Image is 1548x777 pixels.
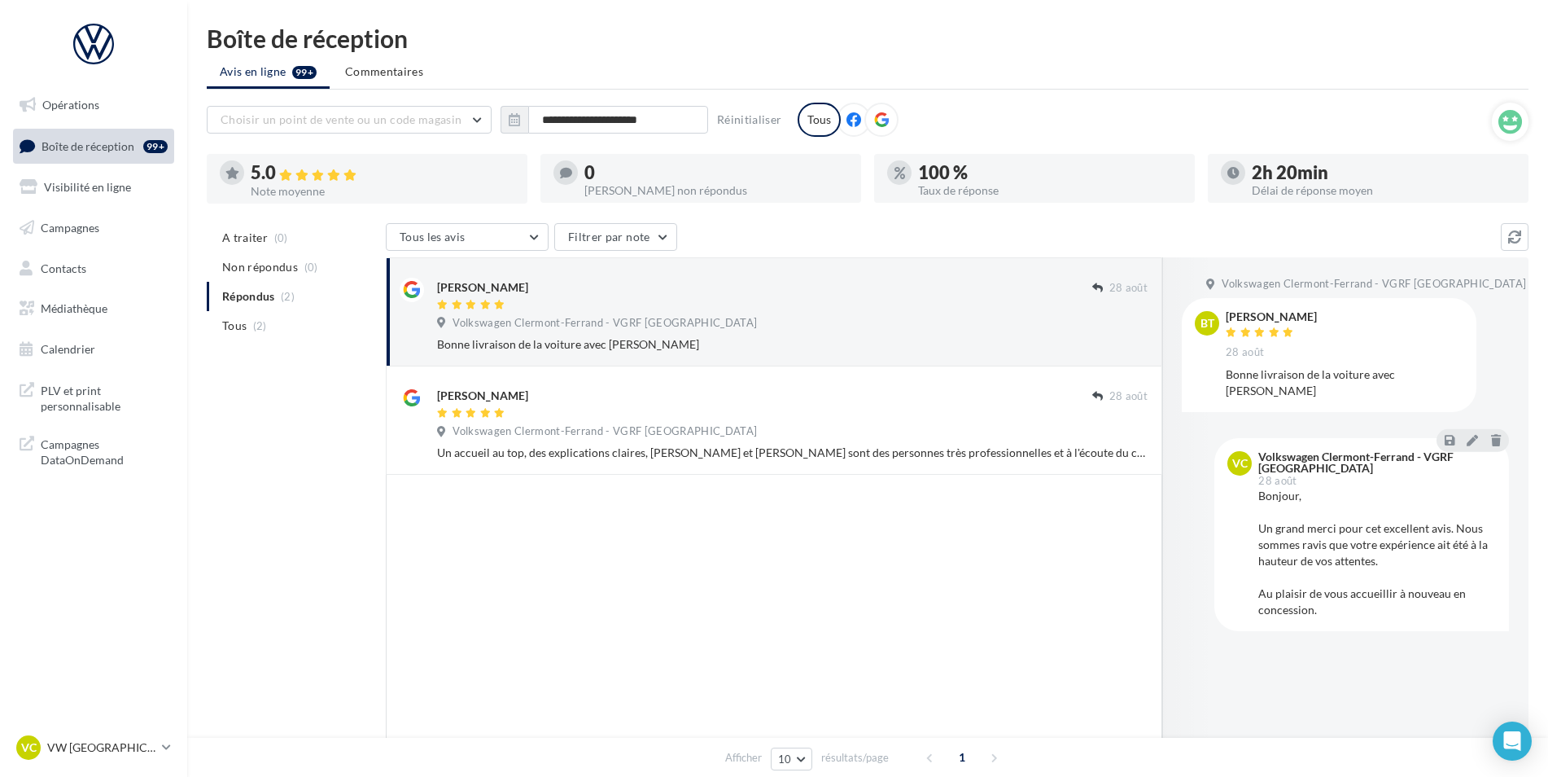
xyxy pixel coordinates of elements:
[10,129,177,164] a: Boîte de réception99+
[222,318,247,334] span: Tous
[918,185,1182,196] div: Taux de réponse
[778,753,792,766] span: 10
[253,319,267,332] span: (2)
[1258,451,1493,474] div: Volkswagen Clermont-Ferrand - VGRF [GEOGRAPHIC_DATA]
[1222,277,1526,292] span: Volkswagen Clermont-Ferrand - VGRF [GEOGRAPHIC_DATA]
[10,88,177,122] a: Opérations
[251,164,514,182] div: 5.0
[345,64,423,80] span: Commentaires
[711,110,789,129] button: Réinitialiser
[1226,311,1317,323] div: [PERSON_NAME]
[13,732,174,763] a: VC VW [GEOGRAPHIC_DATA]
[949,744,975,770] span: 1
[1258,488,1496,618] div: Bonjour, Un grand merci pour cet excellent avis. Nous sommes ravis que votre expérience ait été à...
[771,748,812,770] button: 10
[41,221,99,235] span: Campagnes
[42,138,134,152] span: Boîte de réception
[10,292,177,326] a: Médiathèque
[918,164,1182,182] div: 100 %
[386,223,549,251] button: Tous les avis
[222,230,268,246] span: A traiter
[41,301,107,315] span: Médiathèque
[437,388,528,404] div: [PERSON_NAME]
[222,259,298,275] span: Non répondus
[221,112,461,126] span: Choisir un point de vente ou un code magasin
[304,261,318,274] span: (0)
[1232,455,1248,472] span: VC
[1109,281,1148,296] span: 28 août
[725,750,762,766] span: Afficher
[1258,476,1297,486] span: 28 août
[41,261,86,274] span: Contacts
[453,424,757,439] span: Volkswagen Clermont-Ferrand - VGRF [GEOGRAPHIC_DATA]
[1226,367,1463,399] div: Bonne livraison de la voiture avec [PERSON_NAME]
[21,740,37,756] span: VC
[437,445,1148,461] div: Un accueil au top, des explications claires, [PERSON_NAME] et [PERSON_NAME] sont des personnes tr...
[400,230,466,244] span: Tous les avis
[10,332,177,367] a: Calendrier
[1226,345,1264,360] span: 28 août
[437,336,1148,353] div: Bonne livraison de la voiture avec [PERSON_NAME]
[10,211,177,245] a: Campagnes
[1252,185,1515,196] div: Délai de réponse moyen
[1200,315,1214,331] span: BT
[42,98,99,112] span: Opérations
[10,252,177,286] a: Contacts
[41,433,168,468] span: Campagnes DataOnDemand
[10,427,177,475] a: Campagnes DataOnDemand
[1493,722,1532,761] div: Open Intercom Messenger
[207,26,1528,50] div: Boîte de réception
[251,186,514,197] div: Note moyenne
[437,279,528,296] div: [PERSON_NAME]
[1109,389,1148,404] span: 28 août
[10,170,177,204] a: Visibilité en ligne
[274,231,288,244] span: (0)
[821,750,889,766] span: résultats/page
[1252,164,1515,182] div: 2h 20min
[207,106,492,134] button: Choisir un point de vente ou un code magasin
[143,140,168,153] div: 99+
[584,185,848,196] div: [PERSON_NAME] non répondus
[10,373,177,421] a: PLV et print personnalisable
[584,164,848,182] div: 0
[44,180,131,194] span: Visibilité en ligne
[41,342,95,356] span: Calendrier
[41,380,168,415] span: PLV et print personnalisable
[47,740,155,756] p: VW [GEOGRAPHIC_DATA]
[554,223,677,251] button: Filtrer par note
[798,103,841,137] div: Tous
[453,316,757,331] span: Volkswagen Clermont-Ferrand - VGRF [GEOGRAPHIC_DATA]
